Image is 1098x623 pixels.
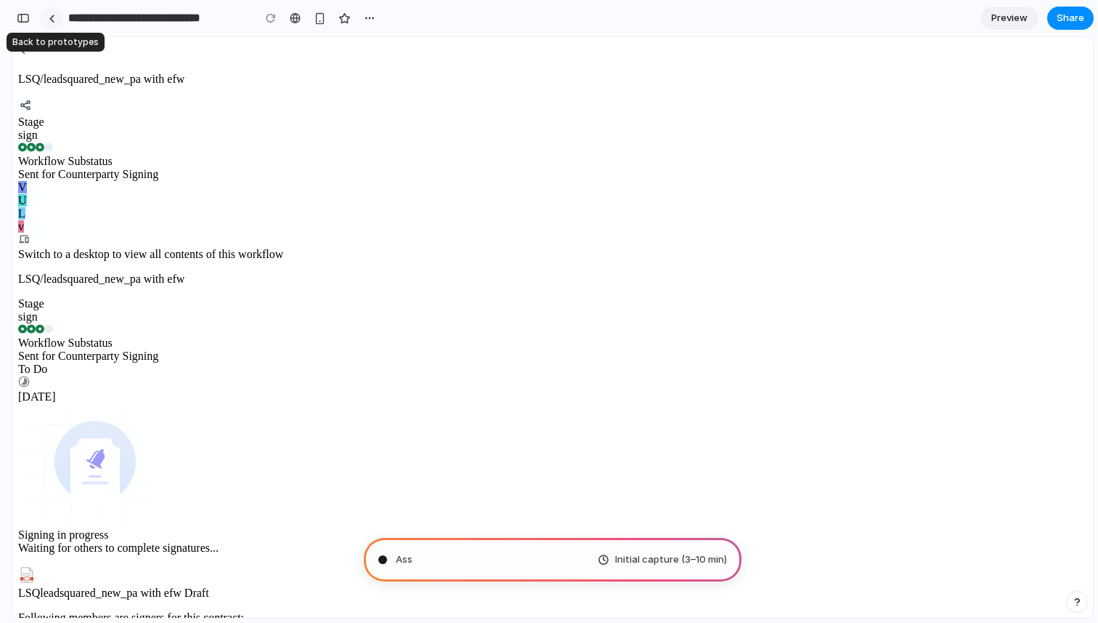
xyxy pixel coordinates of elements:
div: Workflow Substatus [6,118,1075,131]
p: Following members are signers for this contract: [6,574,1075,587]
span: Preview [991,11,1028,25]
div: sign [6,273,1075,286]
div: Signing in progress [6,491,1075,505]
p: LSQ/leadsquared_new_pa with efw [6,36,1075,49]
span: U [6,157,15,169]
span: L [6,170,13,182]
div: LSQleadsquared_new_pa with efw Draft [6,529,1075,563]
button: Share [1047,7,1094,30]
span: Share [1057,11,1084,25]
div: Waiting for others to complete signatures... [6,505,1075,518]
span: Ass [396,552,412,567]
div: Back to prototypes [7,33,105,52]
span: V [6,144,15,156]
div: Stage [6,79,1075,92]
span: v [6,183,12,196]
div: Switch to a desktop to view all contents of this workflow [6,211,1075,224]
span: Initial capture (3–10 min) [615,552,727,567]
div: sign [6,92,1075,105]
div: Workflow Substatus [6,300,1075,313]
div: Sent for Counterparty Signing [6,313,1075,326]
div: Sent for Counterparty Signing [6,131,1075,144]
a: Preview [980,7,1038,30]
div: Stage [6,260,1075,273]
div: [DATE] [6,353,1075,366]
p: LSQ/leadsquared_new_pa with efw [6,236,1075,249]
div: To Do [6,326,1075,339]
